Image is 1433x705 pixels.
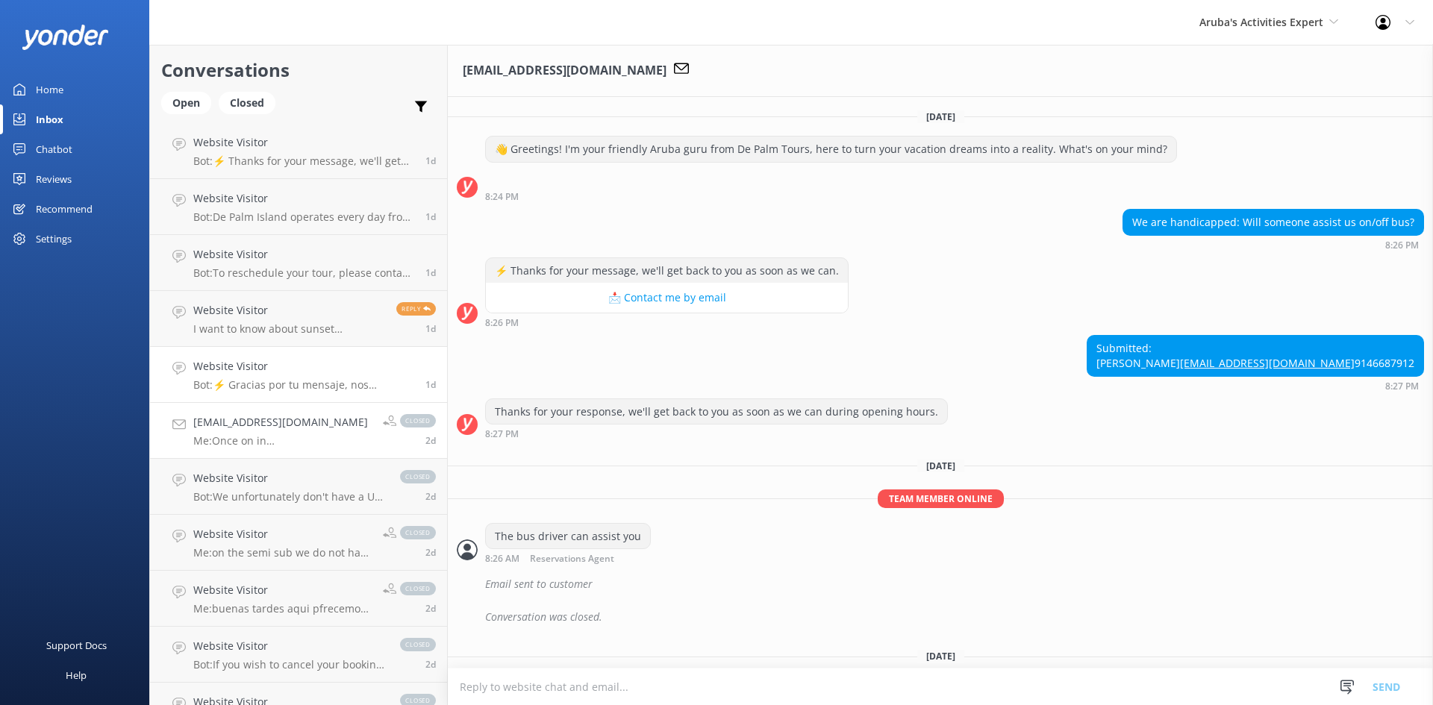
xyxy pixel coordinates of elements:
[219,94,283,110] a: Closed
[193,266,414,280] p: Bot: To reschedule your tour, please contact us at [PHONE_NUMBER] or email [EMAIL_ADDRESS][DOMAIN...
[486,283,848,313] button: 📩 Contact me by email
[193,378,414,392] p: Bot: ⚡ Gracias por tu mensaje, nos pondremos en contacto contigo lo antes posible.
[193,434,372,448] p: Me: Once on in [GEOGRAPHIC_DATA] you will get a yellow ticket from the bus driver with the ticket...
[36,224,72,254] div: Settings
[425,602,436,615] span: 11:32am 08-Aug-2025 (UTC -04:00) America/Caracas
[219,92,275,114] div: Closed
[485,604,1424,630] div: Conversation was closed.
[1087,336,1423,375] div: Submitted: [PERSON_NAME] 9146687912
[161,94,219,110] a: Open
[193,582,372,598] h4: Website Visitor
[1199,15,1323,29] span: Aruba's Activities Expert
[485,553,663,564] div: 08:26am 18-Jul-2025 (UTC -04:00) America/Caracas
[150,347,447,403] a: Website VisitorBot:⚡ Gracias por tu mensaje, nos pondremos en contacto contigo lo antes posible.1d
[22,25,108,49] img: yonder-white-logo.png
[36,194,93,224] div: Recommend
[66,660,87,690] div: Help
[400,526,436,539] span: closed
[425,266,436,279] span: 08:42pm 08-Aug-2025 (UTC -04:00) America/Caracas
[425,490,436,503] span: 01:19pm 08-Aug-2025 (UTC -04:00) America/Caracas
[1385,241,1419,250] strong: 8:26 PM
[425,434,436,447] span: 02:21pm 08-Aug-2025 (UTC -04:00) America/Caracas
[485,428,948,439] div: 08:27pm 17-Jul-2025 (UTC -04:00) America/Caracas
[425,154,436,167] span: 12:43am 09-Aug-2025 (UTC -04:00) America/Caracas
[193,602,372,615] p: Me: buenas tardes aqui pfrecemos tours y no hospedaje
[425,546,436,559] span: 11:32am 08-Aug-2025 (UTC -04:00) America/Caracas
[457,604,1424,630] div: 2025-07-18T12:34:10.011
[193,322,385,336] p: I want to know about sunset catamaran please
[36,134,72,164] div: Chatbot
[193,246,414,263] h4: Website Visitor
[150,123,447,179] a: Website VisitorBot:⚡ Thanks for your message, we'll get back to you as soon as we can.1d
[150,235,447,291] a: Website VisitorBot:To reschedule your tour, please contact us at [PHONE_NUMBER] or email [EMAIL_A...
[193,358,414,375] h4: Website Visitor
[485,319,519,328] strong: 8:26 PM
[150,571,447,627] a: Website VisitorMe:buenas tardes aqui pfrecemos tours y no hospedajeclosed2d
[530,554,614,564] span: Reservations Agent
[150,627,447,683] a: Website VisitorBot:If you wish to cancel your booking, please email us at [EMAIL_ADDRESS][DOMAIN_...
[36,164,72,194] div: Reviews
[193,658,385,671] p: Bot: If you wish to cancel your booking, please email us at [EMAIL_ADDRESS][DOMAIN_NAME] or conta...
[193,526,372,542] h4: Website Visitor
[1180,356,1355,370] a: [EMAIL_ADDRESS][DOMAIN_NAME]
[161,92,211,114] div: Open
[485,317,849,328] div: 08:26pm 17-Jul-2025 (UTC -04:00) America/Caracas
[486,524,650,549] div: The bus driver can assist you
[425,378,436,391] span: 04:30pm 08-Aug-2025 (UTC -04:00) America/Caracas
[36,104,63,134] div: Inbox
[917,650,964,662] span: [DATE]
[193,470,385,486] h4: Website Visitor
[193,210,414,224] p: Bot: De Palm Island operates every day from 10:00 am to 5:00 pm.
[485,191,1177,201] div: 08:24pm 17-Jul-2025 (UTC -04:00) America/Caracas
[396,302,436,316] span: Reply
[425,322,436,335] span: 08:30pm 08-Aug-2025 (UTC -04:00) America/Caracas
[193,490,385,504] p: Bot: We unfortunately don't have a US phone number, but please feel free to call us at [PHONE_NUM...
[1385,382,1419,391] strong: 8:27 PM
[150,291,447,347] a: Website VisitorI want to know about sunset catamaran pleaseReply1d
[485,192,519,201] strong: 8:24 PM
[150,179,447,235] a: Website VisitorBot:De Palm Island operates every day from 10:00 am to 5:00 pm.1d
[463,61,666,81] h3: [EMAIL_ADDRESS][DOMAIN_NAME]
[150,459,447,515] a: Website VisitorBot:We unfortunately don't have a US phone number, but please feel free to call us...
[485,554,519,564] strong: 8:26 AM
[400,582,436,595] span: closed
[193,546,372,560] p: Me: on the semi sub we do not have restrooms
[150,403,447,459] a: [EMAIL_ADDRESS][DOMAIN_NAME]Me:Once on in [GEOGRAPHIC_DATA] you will get a yellow ticket from the...
[485,571,1424,597] div: Email sent to customer
[193,302,385,319] h4: Website Visitor
[161,56,436,84] h2: Conversations
[36,75,63,104] div: Home
[917,460,964,472] span: [DATE]
[486,137,1176,162] div: 👋 Greetings! I'm your friendly Aruba guru from De Palm Tours, here to turn your vacation dreams i...
[486,258,848,283] div: ⚡ Thanks for your message, we'll get back to you as soon as we can.
[193,134,414,151] h4: Website Visitor
[1123,210,1423,235] div: We are handicapped: Will someone assist us on/off bus?
[400,414,436,427] span: closed
[400,638,436,651] span: closed
[46,630,107,660] div: Support Docs
[425,658,436,671] span: 10:55am 08-Aug-2025 (UTC -04:00) America/Caracas
[485,430,519,439] strong: 8:27 PM
[193,414,372,430] h4: [EMAIL_ADDRESS][DOMAIN_NAME]
[150,515,447,571] a: Website VisitorMe:on the semi sub we do not have restroomsclosed2d
[1087,380,1424,391] div: 08:27pm 17-Jul-2025 (UTC -04:00) America/Caracas
[400,470,436,483] span: closed
[917,110,964,123] span: [DATE]
[193,154,414,168] p: Bot: ⚡ Thanks for your message, we'll get back to you as soon as we can.
[425,210,436,223] span: 09:03pm 08-Aug-2025 (UTC -04:00) America/Caracas
[193,190,414,207] h4: Website Visitor
[486,399,947,424] div: Thanks for your response, we'll get back to you as soon as we can during opening hours.
[457,571,1424,597] div: 2025-07-18T12:29:22.432
[878,489,1004,508] span: Team member online
[193,638,385,654] h4: Website Visitor
[1123,239,1424,250] div: 08:26pm 17-Jul-2025 (UTC -04:00) America/Caracas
